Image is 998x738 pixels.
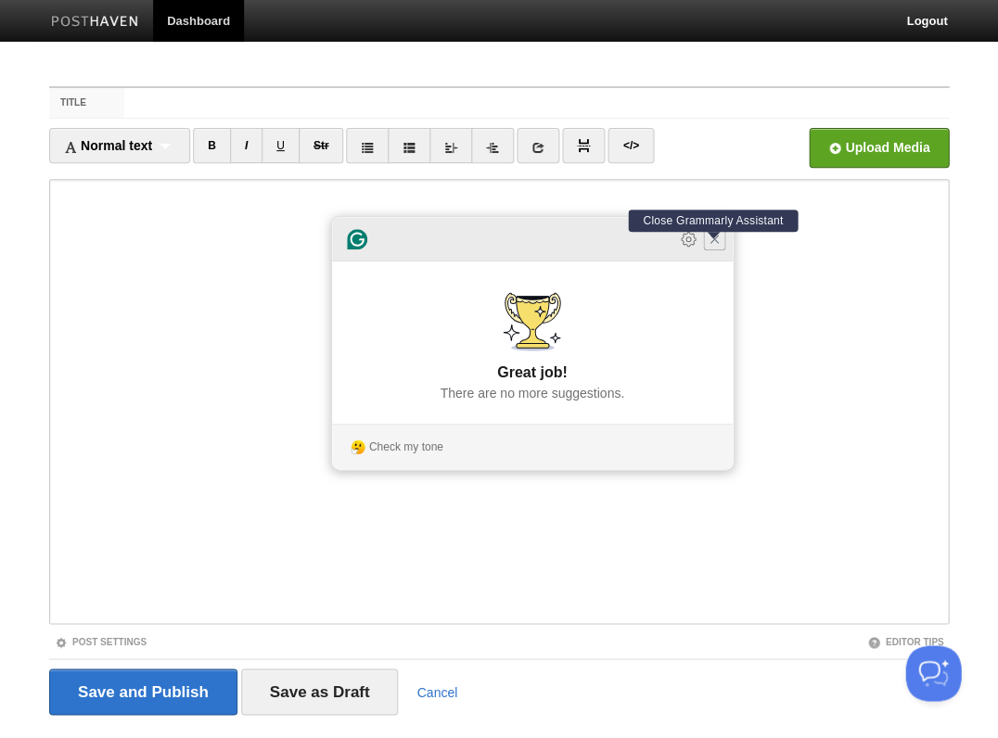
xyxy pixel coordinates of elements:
[49,88,124,118] label: Title
[49,668,237,715] input: Save and Publish
[416,684,457,699] a: Cancel
[193,128,231,163] a: B
[230,128,262,163] a: I
[299,128,344,163] a: Str
[241,668,399,715] input: Save as Draft
[55,636,147,646] a: Post Settings
[64,138,152,153] span: Normal text
[577,139,590,152] img: pagebreak-icon.png
[905,645,961,701] iframe: Help Scout Beacon - Open
[867,636,943,646] a: Editor Tips
[608,128,653,163] a: </>
[313,139,329,152] del: Str
[262,128,300,163] a: U
[51,16,139,30] img: Posthaven-bar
